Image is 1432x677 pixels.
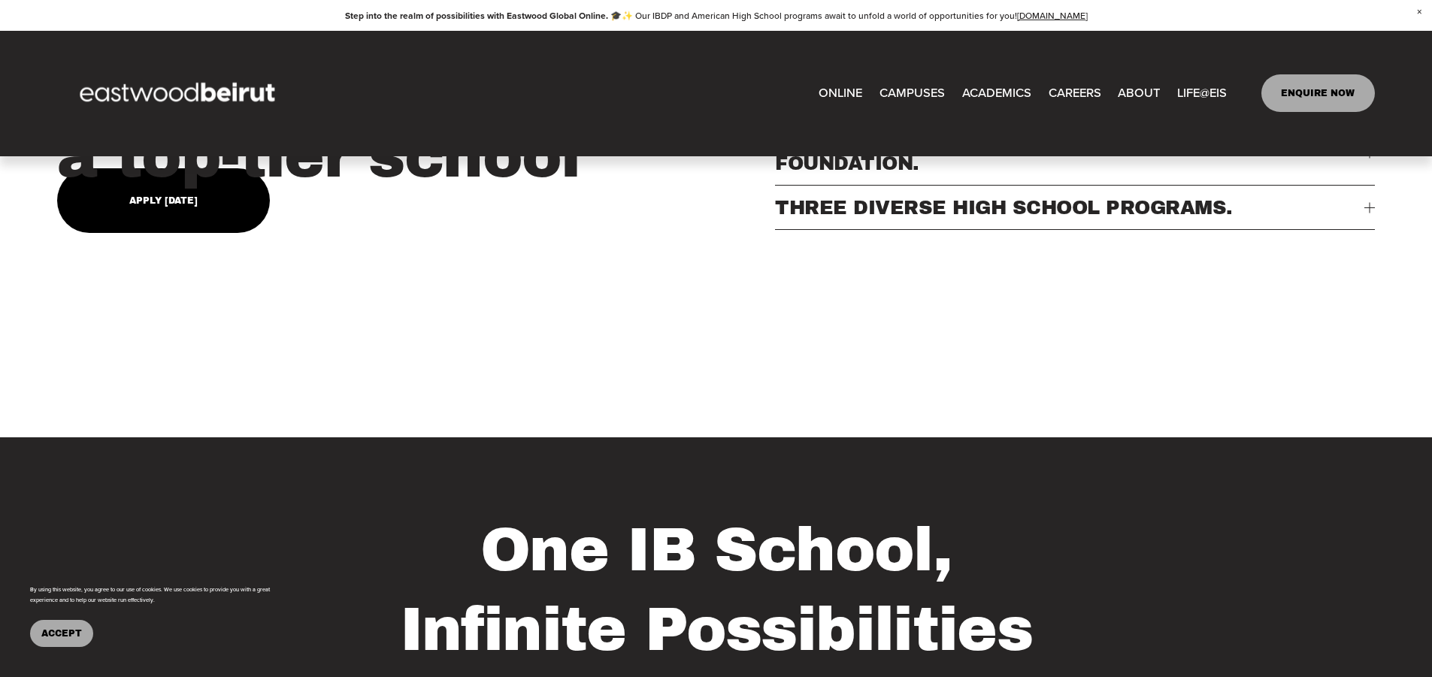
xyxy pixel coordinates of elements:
a: ENQUIRE NOW [1261,74,1375,112]
a: Apply [DATE] [57,168,270,233]
span: LIFE@EIS [1177,82,1227,104]
span: THREE DIVERSE HIGH SCHOOL PROGRAMS. [775,197,1364,218]
a: [DOMAIN_NAME] [1017,9,1088,22]
p: By using this website, you agree to our use of cookies. We use cookies to provide you with a grea... [30,585,271,605]
a: ONLINE [819,81,862,106]
img: EastwoodIS Global Site [57,55,302,131]
span: ACADEMICS [962,82,1031,104]
section: Cookie banner [15,570,286,662]
a: CAREERS [1049,81,1101,106]
span: Accept [41,628,82,639]
button: Accept [30,620,93,647]
a: folder dropdown [1177,81,1227,106]
a: folder dropdown [879,81,945,106]
a: folder dropdown [962,81,1031,106]
h2: One IB School, Infinite Possibilities [168,510,1264,670]
button: THREE DIVERSE HIGH SCHOOL PROGRAMS. [775,186,1374,229]
span: ABOUT [1118,82,1160,104]
a: folder dropdown [1118,81,1160,106]
span: CAMPUSES [879,82,945,104]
